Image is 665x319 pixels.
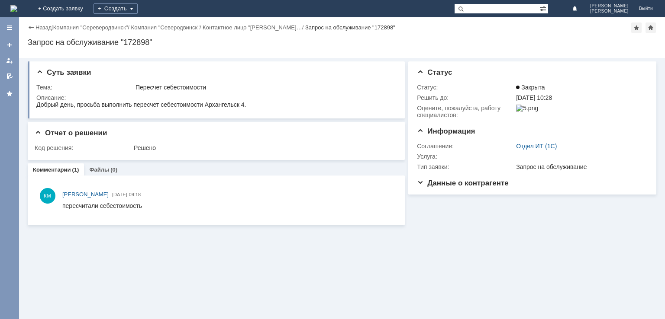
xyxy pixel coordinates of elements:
[516,163,643,170] div: Запрос на обслуживание
[53,24,128,31] a: Компания "Сереверодвинск"
[62,190,109,199] a: [PERSON_NAME]
[417,143,514,150] div: Соглашение:
[10,5,17,12] img: logo
[33,166,71,173] a: Комментарии
[203,24,305,31] div: /
[3,69,16,83] a: Мои согласования
[28,38,656,47] div: Запрос на обслуживание "172898"
[539,4,548,12] span: Расширенный поиск
[35,144,132,151] div: Код решения:
[516,143,557,150] a: Отдел ИТ (1С)
[36,84,134,91] div: Тема:
[516,84,545,91] span: Закрыта
[417,84,514,91] div: Статус:
[590,3,629,9] span: [PERSON_NAME]
[417,94,514,101] div: Решить до:
[72,166,79,173] div: (1)
[417,163,514,170] div: Тип заявки:
[129,192,141,197] span: 09:18
[631,22,642,33] div: Добавить в избранное
[305,24,395,31] div: Запрос на обслуживание "172898"
[131,24,200,31] a: Компания "Северодвинск"
[10,5,17,12] a: Перейти на домашнюю страницу
[36,68,91,77] span: Суть заявки
[53,24,131,31] div: /
[417,179,509,187] span: Данные о контрагенте
[516,94,552,101] span: [DATE] 10:28
[35,129,107,137] span: Отчет о решении
[36,94,394,101] div: Описание:
[516,105,538,112] img: 5.png
[417,105,514,118] div: Oцените, пожалуйста, работу специалистов:
[203,24,302,31] a: Контактное лицо "[PERSON_NAME]…
[112,192,127,197] span: [DATE]
[417,153,514,160] div: Услуга:
[3,38,16,52] a: Создать заявку
[131,24,203,31] div: /
[52,24,53,30] div: |
[136,84,393,91] div: Пересчет себестоимости
[590,9,629,14] span: [PERSON_NAME]
[646,22,656,33] div: Сделать домашней страницей
[417,127,475,135] span: Информация
[36,24,52,31] a: Назад
[417,68,452,77] span: Статус
[110,166,117,173] div: (0)
[89,166,109,173] a: Файлы
[94,3,138,14] div: Создать
[62,191,109,198] span: [PERSON_NAME]
[3,54,16,67] a: Мои заявки
[134,144,393,151] div: Решено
